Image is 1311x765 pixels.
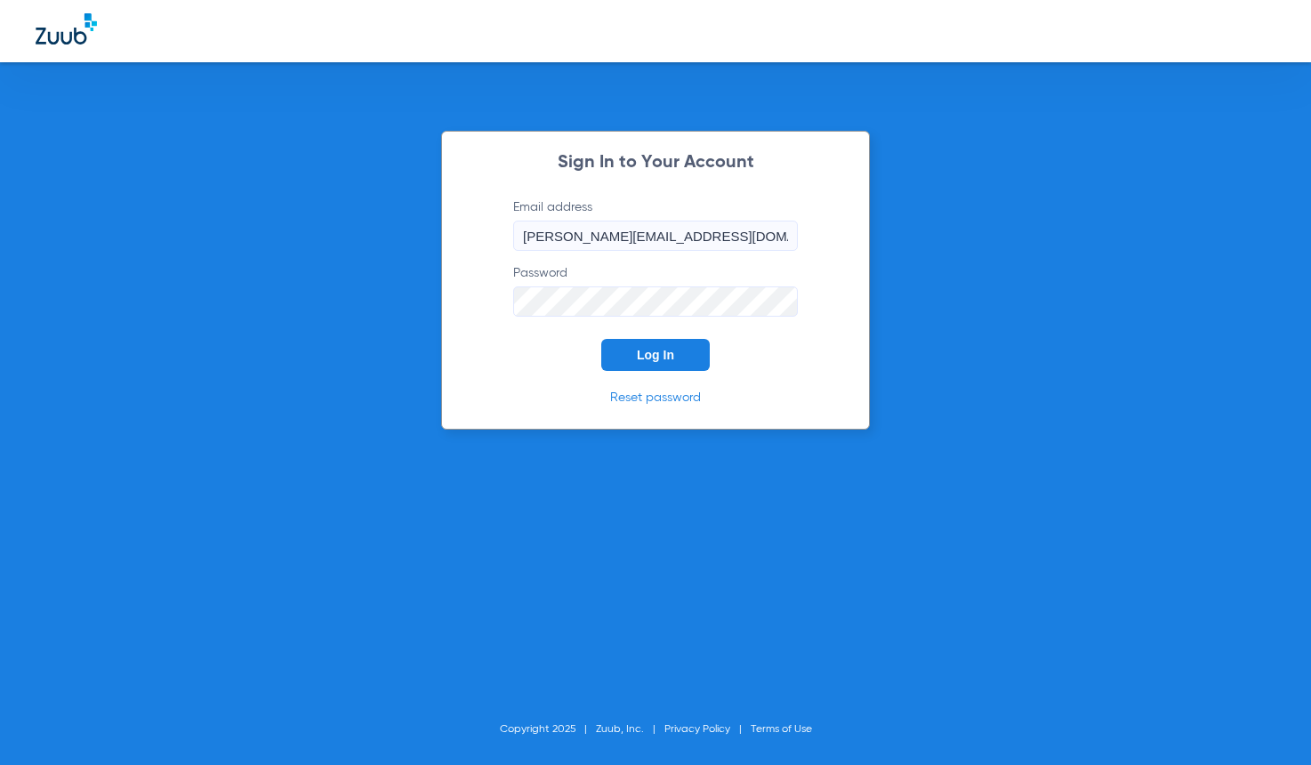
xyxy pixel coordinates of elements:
[601,339,710,371] button: Log In
[664,724,730,735] a: Privacy Policy
[500,721,596,738] li: Copyright 2025
[513,286,798,317] input: Password
[513,264,798,317] label: Password
[637,348,674,362] span: Log In
[513,221,798,251] input: Email address
[751,724,812,735] a: Terms of Use
[610,391,701,404] a: Reset password
[513,198,798,251] label: Email address
[487,154,824,172] h2: Sign In to Your Account
[596,721,664,738] li: Zuub, Inc.
[36,13,97,44] img: Zuub Logo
